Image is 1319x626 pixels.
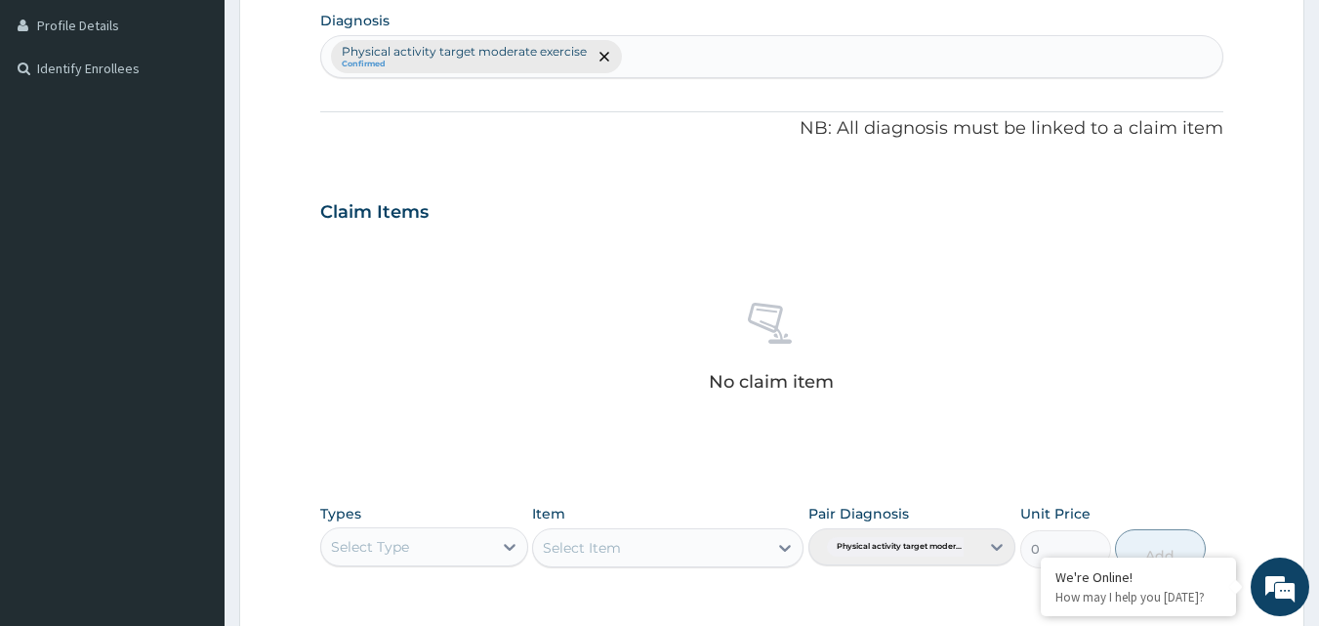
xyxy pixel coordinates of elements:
label: Types [320,506,361,522]
div: Select Type [331,537,409,557]
label: Diagnosis [320,11,390,30]
p: No claim item [709,372,834,392]
h3: Claim Items [320,202,429,224]
label: Pair Diagnosis [808,504,909,523]
textarea: Type your message and hit 'Enter' [10,418,372,486]
div: We're Online! [1055,568,1221,586]
img: d_794563401_company_1708531726252_794563401 [36,98,79,146]
div: Chat with us now [102,109,328,135]
button: Add [1115,529,1206,568]
label: Unit Price [1020,504,1091,523]
label: Item [532,504,565,523]
p: How may I help you today? [1055,589,1221,605]
p: NB: All diagnosis must be linked to a claim item [320,116,1224,142]
span: We're online! [113,188,269,386]
div: Minimize live chat window [320,10,367,57]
